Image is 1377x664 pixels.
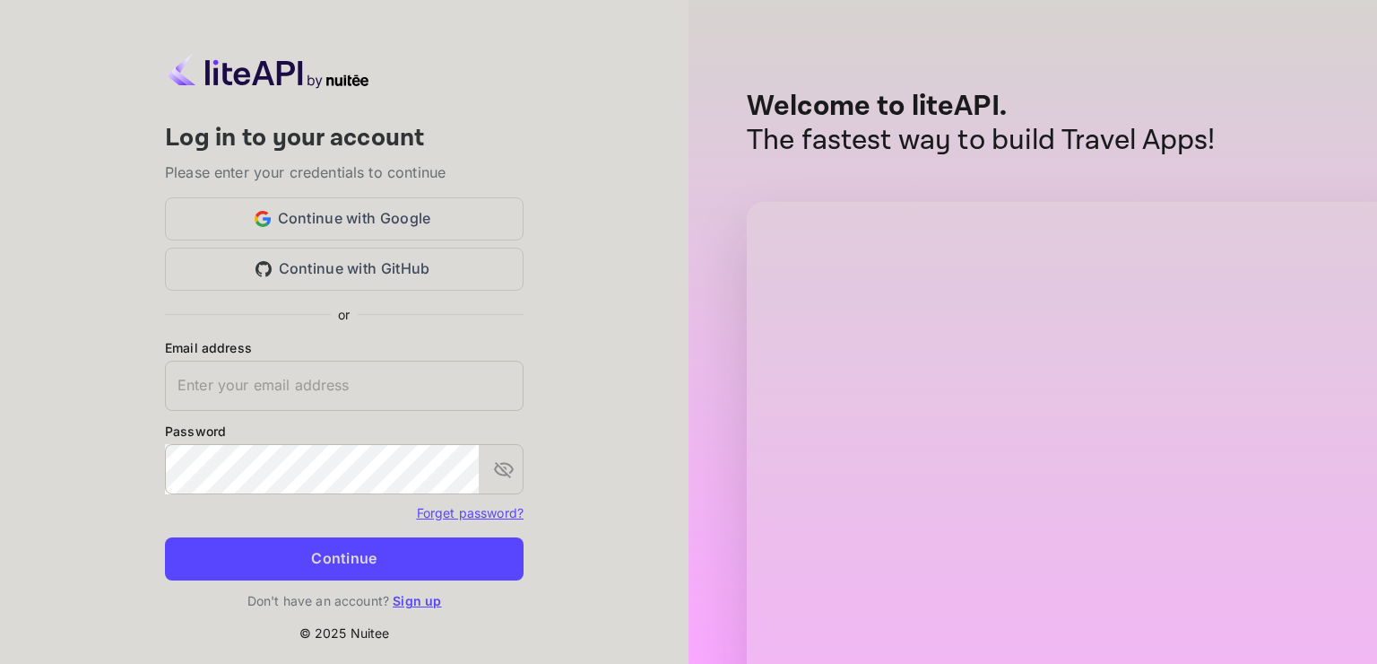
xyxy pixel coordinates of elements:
a: Sign up [393,593,441,608]
button: Continue [165,537,524,581]
p: © 2025 Nuitee [299,624,390,642]
p: or [338,305,350,324]
a: Forget password? [417,503,524,521]
a: Forget password? [417,505,524,520]
input: Enter your email address [165,361,524,411]
label: Password [165,422,524,441]
p: Please enter your credentials to continue [165,162,524,183]
button: toggle password visibility [486,451,522,487]
p: The fastest way to build Travel Apps! [747,124,1216,158]
p: Welcome to liteAPI. [747,90,1216,124]
label: Email address [165,338,524,357]
p: Don't have an account? [165,591,524,610]
h4: Log in to your account [165,123,524,154]
button: Continue with GitHub [165,248,524,291]
img: liteapi [165,54,371,89]
button: Continue with Google [165,197,524,240]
